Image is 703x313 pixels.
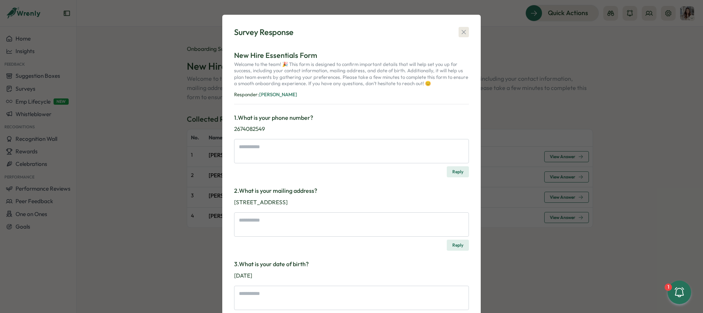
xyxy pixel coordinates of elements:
[452,240,463,250] span: Reply
[234,272,469,280] p: [DATE]
[668,281,691,304] button: 1
[234,91,259,97] span: Responder:
[665,284,672,291] div: 1
[234,198,469,206] p: [STREET_ADDRESS]
[234,260,469,269] h3: 3 . What is your date of birth?
[259,91,297,97] span: [PERSON_NAME]
[234,61,469,90] p: Welcome to the team! 🎉 This form is designed to confirm important details that will help set you ...
[452,167,463,177] span: Reply
[234,27,294,38] div: Survey Response
[234,186,469,195] h3: 2 . What is your mailing address?
[447,240,469,251] button: Reply
[447,166,469,177] button: Reply
[234,125,469,133] p: 2674082549
[234,113,469,122] h3: 1 . What is your phone number?
[234,50,469,61] p: New Hire Essentials Form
